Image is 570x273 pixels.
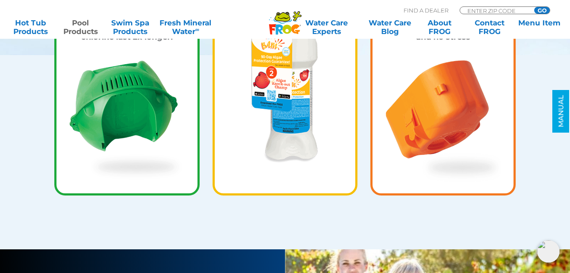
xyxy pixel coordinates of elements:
input: Zip Code Form [467,7,525,14]
a: Fresh MineralWater∞ [158,19,213,36]
img: flippin-frog-xl-step-3-chlorine [386,60,501,183]
input: GO [534,7,550,14]
a: Menu Item [517,19,561,36]
strong: Fresh sanitizing Minerals make chlorine last 2x longer. [64,20,189,42]
strong: Prefilled for no mess, no guess and no stress [381,20,505,42]
p: Find A Dealer [404,6,448,14]
a: AboutFROG [418,19,462,36]
a: Water CareExperts [291,19,363,36]
a: PoolProducts [58,19,103,36]
a: Hot TubProducts [9,19,53,36]
sup: ∞ [195,26,199,33]
img: flippin-frog-step-2-algae [251,13,318,163]
a: Water CareBlog [368,19,412,36]
img: flippin-frog-xl-step-1-minerals [69,60,184,181]
a: ContactFROG [467,19,512,36]
img: openIcon [537,240,560,263]
a: MANUAL [553,90,570,133]
a: Swim SpaProducts [108,19,153,36]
